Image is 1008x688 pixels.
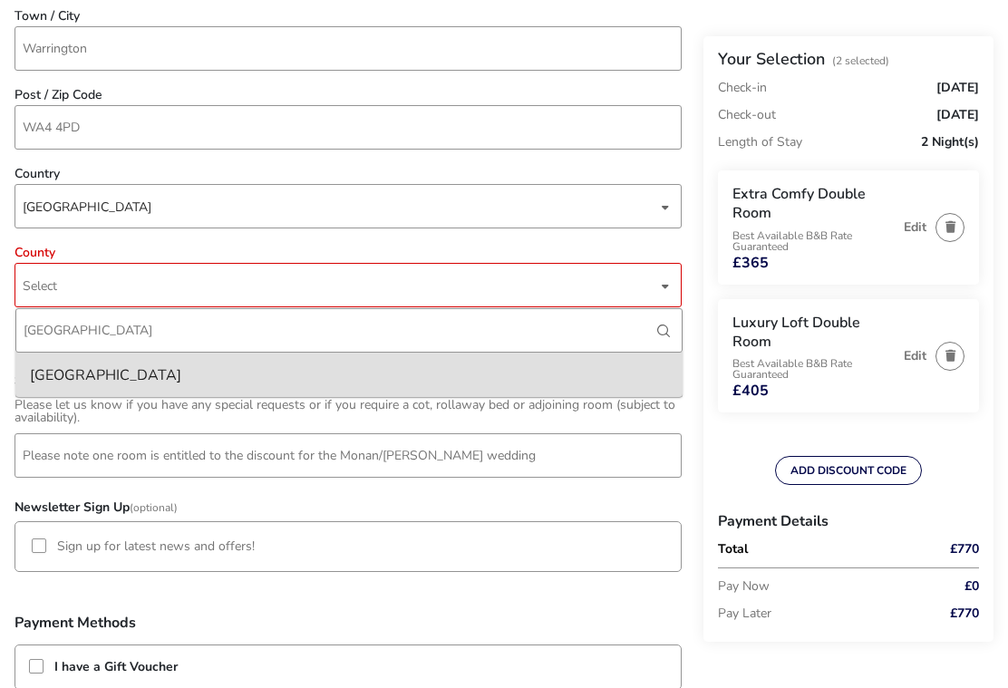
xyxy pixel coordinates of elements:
input: post [15,105,682,150]
div: dropdown trigger [661,268,670,304]
div: [GEOGRAPHIC_DATA] [23,185,657,229]
input: town [15,26,682,71]
li: [object Object] [15,353,683,397]
div: Please let us know if you have any special requests or if you require a cot, rollaway bed or adjo... [15,399,682,424]
span: £0 [964,580,979,593]
p: Best Available B&B Rate Guaranteed [732,358,895,380]
p: Check-in [718,82,767,94]
span: Select [23,264,657,306]
h3: Newsletter Sign Up [15,487,682,521]
span: Select [23,277,57,295]
div: [GEOGRAPHIC_DATA] [30,361,181,390]
h3: Payment Details [718,499,979,543]
button: Edit [904,220,926,234]
p: Check-out [718,102,776,129]
h3: More Details [15,336,682,365]
div: Please select an option from the list provided [15,307,682,327]
label: Country [15,168,60,180]
span: £405 [732,383,769,398]
span: [DATE] [936,109,979,121]
label: County [15,247,55,259]
button: Edit [904,349,926,363]
p: Total [718,543,926,556]
span: [DATE] [936,82,979,94]
p: Pay Now [718,573,926,600]
div: dropdown trigger [661,189,670,225]
label: I have a Gift Voucher [54,661,178,673]
span: [object Object] [23,185,657,228]
span: £770 [950,607,979,620]
p-dropdown: County [15,277,682,295]
p: Length of Stay [718,129,802,156]
span: 2 Night(s) [921,136,979,149]
p-dropdown: Country [15,199,682,216]
label: Town / City [15,10,80,23]
h2: Your Selection [718,48,825,70]
p: Best Available B&B Rate Guaranteed [732,230,895,252]
h3: Extra Comfy Double Room [732,185,895,223]
span: (2 Selected) [832,53,889,68]
span: £770 [950,543,979,556]
p: Pay Later [718,600,926,627]
h3: Luxury Loft Double Room [732,314,895,352]
span: (Optional) [130,500,178,515]
h3: Payment Methods [15,615,682,630]
input: field_147 [15,433,682,478]
label: Post / Zip Code [15,89,102,102]
label: Sign up for latest news and offers! [57,540,255,553]
button: ADD DISCOUNT CODE [775,456,922,485]
span: £365 [732,256,769,270]
label: Special requests [15,374,160,387]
